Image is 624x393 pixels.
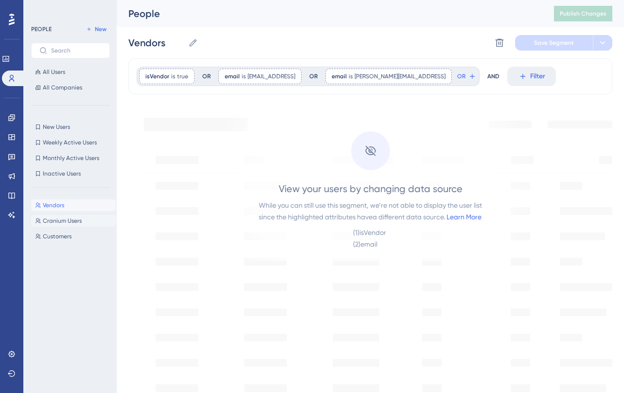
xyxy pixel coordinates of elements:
[515,35,593,51] button: Save Segment
[31,199,116,211] button: Vendors
[507,67,556,86] button: Filter
[43,170,81,178] span: Inactive Users
[51,47,102,54] input: Search
[31,137,110,148] button: Weekly Active Users
[457,72,465,80] span: OR
[487,67,499,86] div: AND
[43,84,82,91] span: All Companies
[31,231,116,242] button: Customers
[349,72,353,80] span: is
[332,72,347,80] span: email
[177,72,188,80] span: true
[355,72,446,80] span: [PERSON_NAME][EMAIL_ADDRESS]
[31,121,110,133] button: New Users
[248,72,295,80] span: [EMAIL_ADDRESS]
[31,66,110,78] button: All Users
[456,69,477,84] button: OR
[171,72,175,80] span: is
[530,71,545,82] span: Filter
[95,25,107,33] span: New
[534,39,574,47] span: Save Segment
[309,72,318,80] div: OR
[43,139,97,146] span: Weekly Active Users
[43,201,64,209] span: Vendors
[83,23,110,35] button: New
[43,232,71,240] span: Customers
[43,123,70,131] span: New Users
[31,25,52,33] div: PEOPLE
[43,154,99,162] span: Monthly Active Users
[31,152,110,164] button: Monthly Active Users
[279,182,463,196] div: View your users by changing data source
[554,6,612,21] button: Publish Changes
[43,68,65,76] span: All Users
[446,213,481,221] a: Learn More
[560,10,606,18] span: Publish Changes
[43,217,82,225] span: Cranium Users
[353,227,388,250] div: ( 1 ) isVendor ( 2 ) email
[202,72,211,80] div: OR
[31,215,116,227] button: Cranium Users
[128,36,184,50] input: Segment Name
[145,72,169,80] span: isVendor
[259,199,482,223] div: While you can still use this segment, we’re not able to display the user list since the highlight...
[128,7,530,20] div: People
[225,72,240,80] span: email
[31,82,110,93] button: All Companies
[242,72,246,80] span: is
[31,168,110,179] button: Inactive Users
